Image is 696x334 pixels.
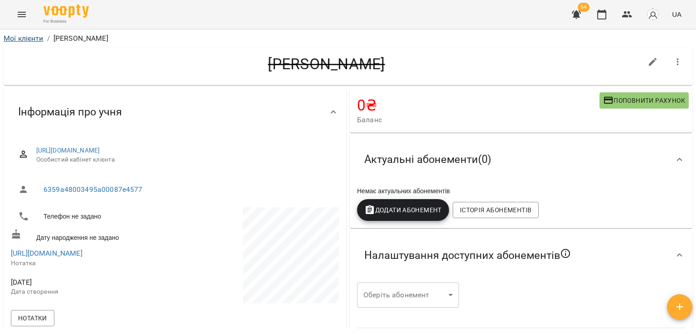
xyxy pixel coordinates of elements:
span: Налаштування доступних абонементів [364,248,571,262]
button: Історія абонементів [453,202,539,218]
a: 6359a48003495a00087e4577 [43,185,143,194]
a: [URL][DOMAIN_NAME] [36,147,100,154]
div: ​ [357,282,459,308]
span: Особистий кабінет клієнта [36,155,332,164]
a: [URL][DOMAIN_NAME] [11,249,82,258]
img: avatar_s.png [647,8,659,21]
li: Телефон не задано [11,207,173,225]
a: Мої клієнти [4,34,43,43]
span: Нотатки [18,313,47,324]
div: Налаштування доступних абонементів [350,232,692,279]
div: Інформація про учня [4,89,346,135]
li: / [47,33,50,44]
span: Поповнити рахунок [603,95,685,106]
span: For Business [43,19,89,24]
button: Додати Абонемент [357,199,449,221]
svg: Якщо не обрано жодного, клієнт зможе побачити всі публічні абонементи [560,248,571,259]
p: Нотатка [11,259,173,268]
button: Нотатки [11,310,54,326]
p: [PERSON_NAME] [53,33,108,44]
span: 54 [578,3,590,12]
div: Актуальні абонементи(0) [350,136,692,183]
span: Баланс [357,115,599,125]
span: Історія абонементів [460,205,532,215]
p: Дата створення [11,287,173,296]
div: Немає актуальних абонементів [355,185,687,197]
span: Додати Абонемент [364,205,442,215]
button: Поповнити рахунок [599,92,689,109]
span: UA [672,10,681,19]
nav: breadcrumb [4,33,692,44]
span: [DATE] [11,277,173,288]
h4: [PERSON_NAME] [11,55,642,73]
h4: 0 ₴ [357,96,599,115]
div: Дату народження не задано [9,227,175,244]
img: Voopty Logo [43,5,89,18]
span: Інформація про учня [18,105,122,119]
button: UA [668,6,685,23]
button: Menu [11,4,33,25]
span: Актуальні абонементи ( 0 ) [364,153,491,167]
